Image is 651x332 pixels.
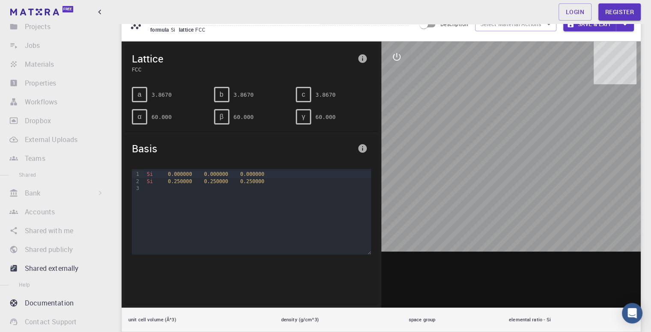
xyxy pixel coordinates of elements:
[132,65,354,73] span: FCC
[152,87,172,102] pre: 3.8670
[315,87,336,102] pre: 3.8670
[132,52,354,65] span: Lattice
[152,110,172,124] pre: 60.000
[132,178,140,185] div: 2
[137,113,141,121] span: α
[234,87,254,102] pre: 3.8670
[240,178,264,184] span: 0.250000
[132,142,354,155] span: Basis
[19,171,36,178] span: Shared
[7,260,108,277] a: Shared externally
[354,140,371,157] button: info
[220,113,223,121] span: β
[402,308,502,332] th: space group
[440,21,468,27] span: Description
[132,185,140,192] div: 3
[195,26,209,33] span: FCC
[132,171,140,178] div: 1
[19,281,30,288] span: Help
[563,18,616,31] button: Save & Exit
[7,294,108,311] a: Documentation
[147,171,153,177] span: Si
[122,308,274,332] th: unit cell volume (Å^3)
[150,26,171,33] span: formula
[315,110,336,124] pre: 60.000
[502,308,641,332] th: elemental ratio - Si
[168,178,192,184] span: 0.250000
[622,303,642,323] div: Open Intercom Messenger
[10,9,59,15] img: logo
[240,171,264,177] span: 0.000000
[234,110,254,124] pre: 60.000
[274,308,402,332] th: density (g/cm^3)
[138,91,142,98] span: a
[475,18,556,31] button: Select Material Actions
[168,171,192,177] span: 0.000000
[9,5,77,19] a: Free
[204,178,228,184] span: 0.250000
[302,113,305,121] span: γ
[25,263,79,273] p: Shared externally
[63,7,72,12] span: Free
[179,26,196,33] span: lattice
[25,298,74,308] p: Documentation
[354,50,371,67] button: info
[559,3,592,21] a: Login
[204,171,228,177] span: 0.000000
[171,26,179,33] span: Si
[302,91,305,98] span: c
[220,91,223,98] span: b
[598,3,641,21] a: Register
[147,178,153,184] span: Si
